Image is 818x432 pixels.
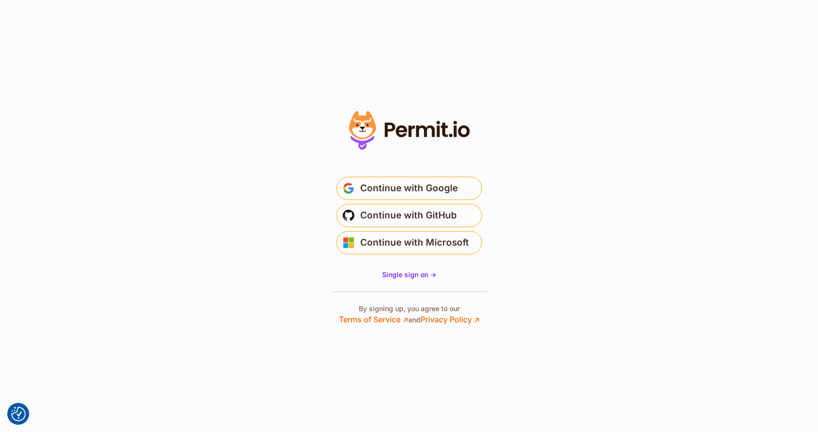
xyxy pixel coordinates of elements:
span: Single sign on -> [382,270,436,279]
p: By signing up, you agree to our and [339,304,480,325]
a: Terms of Service ↗ [339,315,408,324]
button: Continue with Microsoft [336,231,482,254]
span: Continue with Microsoft [360,235,469,250]
img: Revisit consent button [11,407,26,421]
span: Continue with GitHub [360,208,457,223]
button: Continue with GitHub [336,204,482,227]
button: Continue with Google [336,177,482,200]
a: Single sign on -> [382,270,436,280]
a: Privacy Policy ↗ [420,315,480,324]
span: Continue with Google [360,181,458,196]
button: Consent Preferences [11,407,26,421]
